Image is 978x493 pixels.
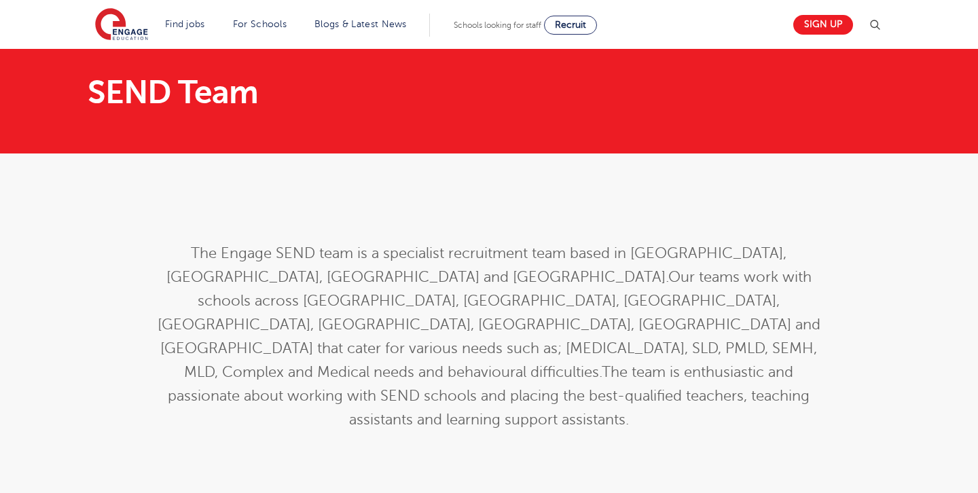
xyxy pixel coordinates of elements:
[233,19,287,29] a: For Schools
[555,20,586,30] span: Recruit
[158,269,820,380] span: Our teams work with schools across [GEOGRAPHIC_DATA], [GEOGRAPHIC_DATA], [GEOGRAPHIC_DATA], [GEOG...
[454,20,541,30] span: Schools looking for staff
[166,245,787,285] span: The Engage SEND team is a specialist recruitment team based in [GEOGRAPHIC_DATA], [GEOGRAPHIC_DAT...
[165,19,205,29] a: Find jobs
[88,76,617,109] h1: SEND Team
[95,8,148,42] img: Engage Education
[168,364,810,428] span: The team is enthusiastic and passionate about working with SEND schools and placing the best-qual...
[793,15,853,35] a: Sign up
[544,16,597,35] a: Recruit
[314,19,407,29] a: Blogs & Latest News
